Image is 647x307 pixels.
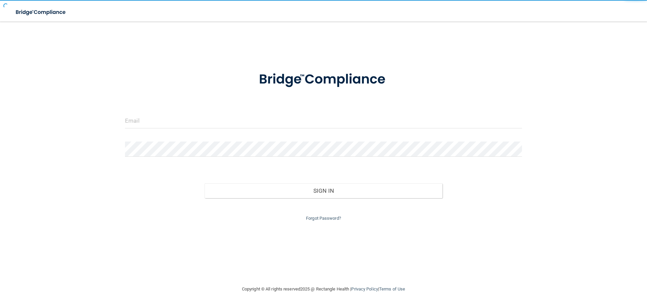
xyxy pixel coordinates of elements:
a: Terms of Use [379,286,405,291]
a: Privacy Policy [351,286,378,291]
button: Sign In [205,183,443,198]
div: Copyright © All rights reserved 2025 @ Rectangle Health | | [201,278,446,300]
img: bridge_compliance_login_screen.278c3ca4.svg [10,5,72,19]
input: Email [125,113,522,128]
a: Forgot Password? [306,216,341,221]
img: bridge_compliance_login_screen.278c3ca4.svg [245,62,402,97]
